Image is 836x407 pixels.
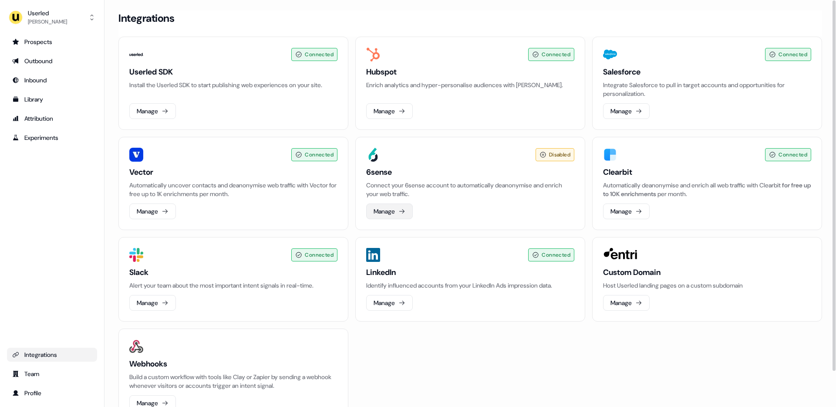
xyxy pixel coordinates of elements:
[129,67,337,77] h3: Userled SDK
[366,295,413,311] button: Manage
[7,35,97,49] a: Go to prospects
[129,148,143,162] img: Vector image
[28,9,67,17] div: Userled
[779,50,807,59] span: Connected
[603,67,811,77] h3: Salesforce
[305,50,334,59] span: Connected
[366,203,413,219] button: Manage
[129,81,337,89] p: Install the Userled SDK to start publishing web experiences on your site.
[603,103,650,119] button: Manage
[129,267,337,278] h3: Slack
[129,203,176,219] button: Manage
[28,17,67,26] div: [PERSON_NAME]
[129,373,337,390] p: Build a custom workflow with tools like Clay or Zapier by sending a webhook whenever visitors or ...
[366,181,574,198] p: Connect your 6sense account to automatically deanonymise and enrich your web traffic.
[366,67,574,77] h3: Hubspot
[603,203,650,219] button: Manage
[603,167,811,177] h3: Clearbit
[603,281,811,290] p: Host Userled landing pages on a custom subdomain
[366,267,574,278] h3: LinkedIn
[12,133,92,142] div: Experiments
[366,103,413,119] button: Manage
[542,251,570,259] span: Connected
[12,37,92,46] div: Prospects
[7,386,97,400] a: Go to profile
[12,389,92,397] div: Profile
[549,150,570,159] span: Disabled
[366,81,574,89] p: Enrich analytics and hyper-personalise audiences with [PERSON_NAME].
[542,50,570,59] span: Connected
[7,131,97,145] a: Go to experiments
[129,359,337,369] h3: Webhooks
[779,150,807,159] span: Connected
[366,281,574,290] p: Identify influenced accounts from your LinkedIn Ads impression data.
[12,57,92,65] div: Outbound
[7,367,97,381] a: Go to team
[129,181,337,198] p: Automatically uncover contacts and deanonymise web traffic with Vector for free up to 1K enrichme...
[129,167,337,177] h3: Vector
[7,54,97,68] a: Go to outbound experience
[129,295,176,311] button: Manage
[603,81,811,98] p: Integrate Salesforce to pull in target accounts and opportunities for personalization.
[603,295,650,311] button: Manage
[12,370,92,378] div: Team
[603,181,811,198] div: Automatically deanonymise and enrich all web traffic with Clearbit per month.
[7,348,97,362] a: Go to integrations
[12,114,92,123] div: Attribution
[7,92,97,106] a: Go to templates
[7,73,97,87] a: Go to Inbound
[12,95,92,104] div: Library
[366,167,574,177] h3: 6sense
[129,103,176,119] button: Manage
[7,112,97,125] a: Go to attribution
[118,12,174,25] h3: Integrations
[603,267,811,278] h3: Custom Domain
[12,76,92,85] div: Inbound
[7,7,97,28] button: Userled[PERSON_NAME]
[12,350,92,359] div: Integrations
[305,150,334,159] span: Connected
[305,251,334,259] span: Connected
[129,281,337,290] p: Alert your team about the most important intent signals in real-time.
